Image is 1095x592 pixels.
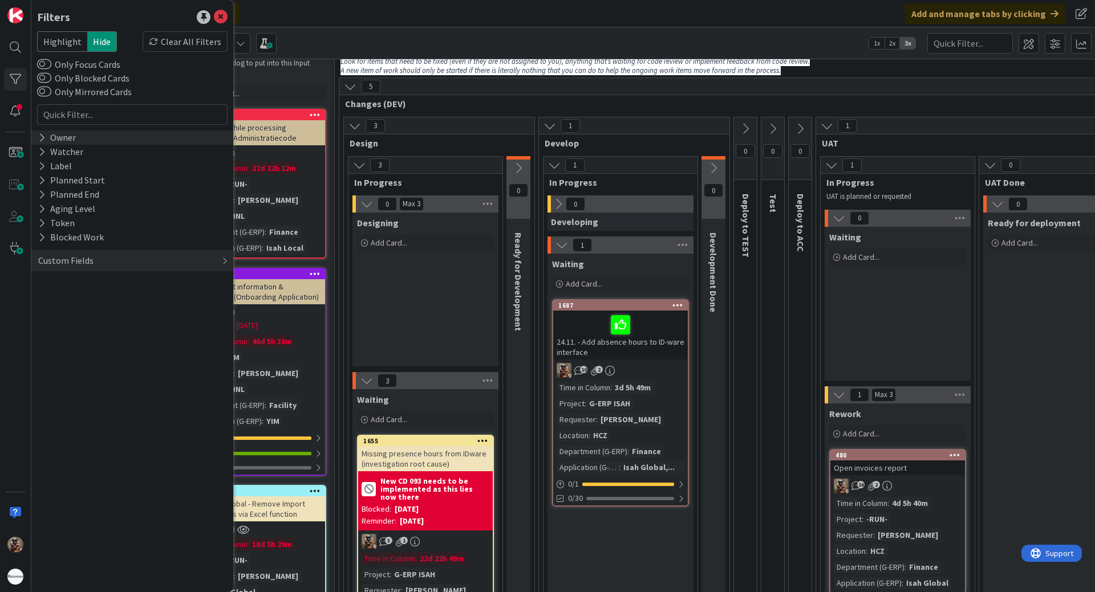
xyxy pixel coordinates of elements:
[1001,238,1038,248] span: Add Card...
[610,381,612,394] span: :
[378,197,397,211] span: 0
[580,366,587,373] span: 10
[736,144,755,158] span: 0
[362,552,415,565] div: Time in Column
[553,300,688,311] div: 1687
[905,561,906,573] span: :
[235,194,301,206] div: [PERSON_NAME]
[263,242,306,254] div: Isah Local
[857,481,865,488] span: 16
[557,381,610,394] div: Time in Column
[509,183,528,197] span: 0
[237,320,258,332] span: [DATE]
[568,478,579,490] span: 0 / 1
[363,437,493,445] div: 1655
[627,445,629,458] span: :
[190,486,325,521] div: 1597[SS] Isah Global - Remove Import User Groups via Excel function
[190,431,325,445] div: 0/2
[362,534,376,549] img: VK
[233,194,235,206] span: :
[190,496,325,521] div: [SS] Isah Global - Remove Import User Groups via Excel function
[366,119,385,133] span: 3
[838,119,857,133] span: 1
[873,529,875,541] span: :
[763,144,782,158] span: 0
[589,429,590,442] span: :
[573,238,592,252] span: 1
[834,513,862,525] div: Project
[190,269,325,304] div: 1187Yim Support information & knowledge (Onboarding Application)
[37,254,95,268] div: Custom Fields
[834,561,905,573] div: Department (G-ERP)
[400,515,424,527] div: [DATE]
[561,119,580,133] span: 1
[37,130,77,145] div: Owner
[224,178,250,190] div: -RUN-
[196,487,325,495] div: 1597
[190,269,325,279] div: 1187
[37,159,73,173] div: Label
[37,85,132,99] label: Only Mirrored Cards
[557,429,589,442] div: Location
[190,110,325,145] div: 1850[SS] Error while processing Toekennen Administratiecode
[87,31,117,52] span: Hide
[887,497,889,509] span: :
[873,481,880,488] span: 2
[395,503,419,515] div: [DATE]
[902,577,903,589] span: :
[265,399,266,411] span: :
[596,413,598,426] span: :
[850,388,869,402] span: 1
[829,408,861,419] span: Rework
[905,3,1065,24] div: Add and manage tabs by clicking
[37,71,129,85] label: Only Blocked Cards
[826,177,960,188] span: In Progress
[826,192,961,201] p: UAT is planned or requested
[249,162,299,174] div: 27d 22h 12m
[37,31,87,52] span: Highlight
[7,537,23,553] img: VK
[190,279,325,304] div: Yim Support information & knowledge (Onboarding Application)
[340,56,810,66] em: Look for items that need to be fixed (even if they are not assigned to you), anything that’s wait...
[190,486,325,496] div: 1597
[843,252,879,262] span: Add Card...
[551,216,598,227] span: Developing
[358,436,493,471] div: 1655Missing presence hours from IDware (investigation root cause)
[358,534,493,549] div: VK
[371,238,407,248] span: Add Card...
[37,72,51,84] button: Only Blocked Cards
[866,545,867,557] span: :
[557,461,619,473] div: Application (G-ERP)
[889,497,931,509] div: 4d 5h 40m
[415,552,417,565] span: :
[196,111,325,119] div: 1850
[357,394,389,405] span: Waiting
[557,397,585,410] div: Project
[266,226,301,238] div: Finance
[249,335,295,348] div: 46d 5h 38m
[37,86,51,97] button: Only Mirrored Cards
[362,503,391,515] div: Blocked:
[233,570,235,582] span: :
[37,9,70,26] div: Filters
[704,183,723,197] span: 0
[362,515,396,527] div: Reminder:
[248,162,249,174] span: :
[513,232,524,331] span: Ready for Development
[143,31,228,52] div: Clear All Filters
[362,568,390,581] div: Project
[37,202,96,216] div: Aging Level
[235,570,301,582] div: [PERSON_NAME]
[988,217,1081,228] span: Ready for deployment
[380,477,489,501] b: New CD 093 needs to be implemented as this lies now there
[37,173,106,187] div: Planned Start
[830,479,965,493] div: VK
[598,413,664,426] div: [PERSON_NAME]
[568,492,583,504] span: 0/30
[263,415,282,427] div: YIM
[196,270,325,278] div: 1187
[37,58,120,71] label: Only Focus Cards
[875,392,893,398] div: Max 3
[557,413,596,426] div: Requester
[249,538,295,550] div: 18d 5h 29m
